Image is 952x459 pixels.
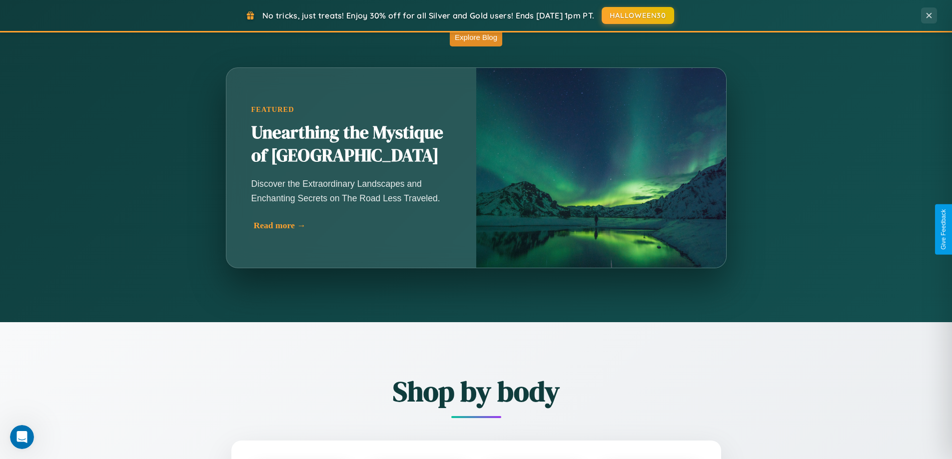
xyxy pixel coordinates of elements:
[10,425,34,449] iframe: Intercom live chat
[262,10,594,20] span: No tricks, just treats! Enjoy 30% off for all Silver and Gold users! Ends [DATE] 1pm PT.
[251,105,451,114] div: Featured
[602,7,674,24] button: HALLOWEEN30
[940,209,947,250] div: Give Feedback
[254,220,454,231] div: Read more →
[450,28,502,46] button: Explore Blog
[251,177,451,205] p: Discover the Extraordinary Landscapes and Enchanting Secrets on The Road Less Traveled.
[176,372,776,411] h2: Shop by body
[251,121,451,167] h2: Unearthing the Mystique of [GEOGRAPHIC_DATA]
